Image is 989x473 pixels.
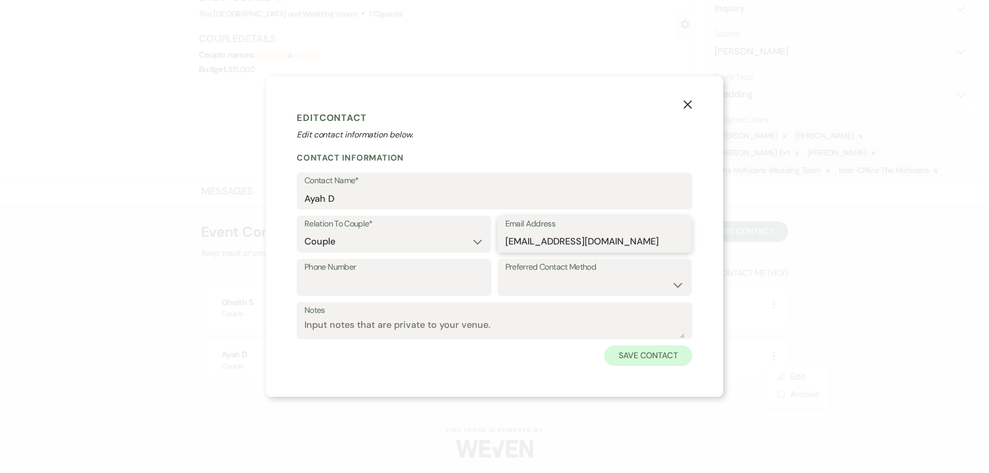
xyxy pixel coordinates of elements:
[304,217,484,232] label: Relation To Couple*
[304,303,685,318] label: Notes
[604,345,692,366] button: Save Contact
[304,173,685,188] label: Contact Name*
[304,188,685,208] input: First and Last Name
[304,260,484,275] label: Phone Number
[297,110,692,126] h1: Edit Contact
[297,152,692,163] h2: Contact Information
[505,260,685,275] label: Preferred Contact Method
[505,217,685,232] label: Email Address
[297,129,692,141] p: Edit contact information below.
